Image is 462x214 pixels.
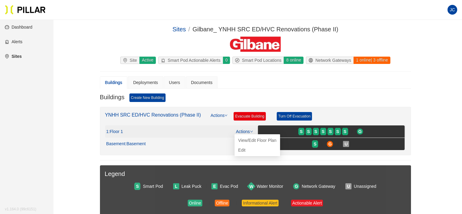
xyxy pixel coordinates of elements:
div: Actionable Alert [292,200,322,206]
div: Deployments [133,79,158,86]
div: Users [169,79,180,86]
span: S [336,128,339,135]
span: environment [123,58,130,62]
div: Active [139,57,156,64]
a: alertSmart Pod Actionable Alerts0 [157,57,231,64]
a: View/Edit Floor Plan [238,137,276,144]
span: down [224,114,228,117]
span: / [188,26,190,33]
span: compass [235,58,242,62]
div: Network Gateways [306,57,353,64]
span: S [314,128,317,135]
span: JC [450,5,455,15]
div: 8 online [283,57,303,64]
div: 1 online | 3 offline [353,57,390,64]
div: Buildings [105,79,122,86]
div: Unassigned [354,183,376,190]
div: Evac Pod [220,183,238,190]
span: : Basement [125,141,146,147]
a: Evacuate Building [234,112,266,121]
div: Online [189,200,201,206]
div: Smart Pod Locations [233,57,284,64]
span: W [249,183,253,190]
div: Informational Alert [243,200,277,206]
span: U [347,183,350,190]
div: Documents [191,79,213,86]
div: 0 [223,57,230,64]
span: E [213,183,216,190]
h3: Legend [105,170,406,178]
span: L [175,183,178,190]
div: Smart Pod Actionable Alerts [159,57,223,64]
span: S [329,128,332,135]
span: G [295,183,298,190]
span: S [136,183,139,190]
div: Water Monitor [257,183,283,190]
a: Actions [236,129,253,134]
span: S [344,128,346,135]
a: Edit [238,147,245,153]
div: Site [121,57,139,64]
span: global [309,58,315,62]
div: 1 [106,129,123,135]
div: Offline [216,200,228,206]
img: Pillar Technologies [5,5,46,15]
span: S [307,128,310,135]
a: Actions [210,112,228,125]
a: Turn Off Evacuation [277,112,312,121]
a: YNHH SRC ED/HVC Renovations (Phase II) [105,112,201,118]
span: G [328,141,332,147]
a: alertAlerts [5,39,22,44]
span: S [322,128,324,135]
span: : Floor 1 [108,129,123,135]
span: S [313,141,316,147]
div: Smart Pod [143,183,163,190]
div: Gilbane_ YNHH SRC ED/HVC Renovations (Phase II) [193,25,338,34]
a: environmentSites [5,54,22,59]
span: U [344,141,347,147]
div: Network Gateway [302,183,335,190]
span: down [250,130,253,133]
span: S [300,128,303,135]
a: Create New Building [129,93,166,102]
span: alert [161,58,168,62]
a: Sites [173,26,186,33]
h3: Buildings [100,93,125,102]
div: Basement [106,141,146,147]
div: Leak Puck [182,183,201,190]
span: G [358,128,362,135]
a: dashboardDashboard [5,25,33,30]
img: Gilbane Building Company [230,37,280,52]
